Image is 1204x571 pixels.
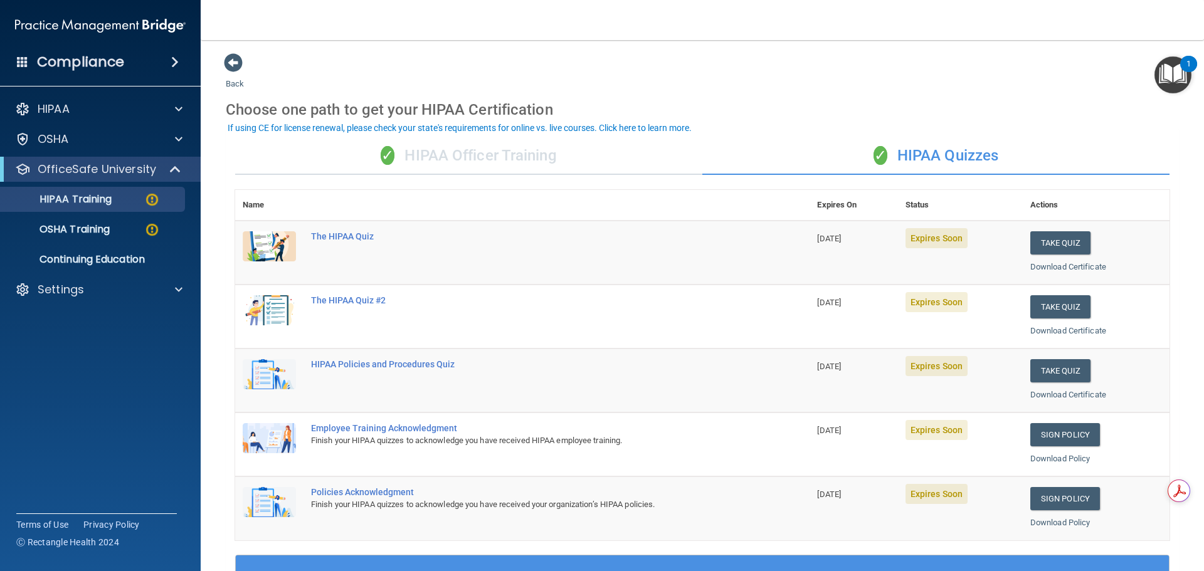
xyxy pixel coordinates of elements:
[898,190,1023,221] th: Status
[906,356,968,376] span: Expires Soon
[311,423,747,433] div: Employee Training Acknowledgment
[311,497,747,512] div: Finish your HIPAA quizzes to acknowledge you have received your organization’s HIPAA policies.
[906,420,968,440] span: Expires Soon
[906,484,968,504] span: Expires Soon
[1030,454,1090,463] a: Download Policy
[1141,485,1189,532] iframe: Drift Widget Chat Controller
[1030,295,1090,318] button: Take Quiz
[1023,190,1170,221] th: Actions
[1030,262,1106,271] a: Download Certificate
[1154,56,1191,93] button: Open Resource Center, 1 new notification
[15,282,182,297] a: Settings
[311,487,747,497] div: Policies Acknowledgment
[1030,423,1100,446] a: Sign Policy
[38,162,156,177] p: OfficeSafe University
[38,282,84,297] p: Settings
[37,53,124,71] h4: Compliance
[8,193,112,206] p: HIPAA Training
[311,295,747,305] div: The HIPAA Quiz #2
[311,433,747,448] div: Finish your HIPAA quizzes to acknowledge you have received HIPAA employee training.
[235,190,304,221] th: Name
[228,123,692,132] div: If using CE for license renewal, please check your state's requirements for online vs. live cours...
[16,536,119,548] span: Ⓒ Rectangle Health 2024
[810,190,897,221] th: Expires On
[16,518,68,531] a: Terms of Use
[1030,390,1106,399] a: Download Certificate
[702,137,1170,175] div: HIPAA Quizzes
[817,362,841,371] span: [DATE]
[226,64,244,88] a: Back
[311,231,747,241] div: The HIPAA Quiz
[15,132,182,147] a: OSHA
[144,192,160,207] img: warning-circle.0cc9ac19.png
[311,359,747,369] div: HIPAA Policies and Procedures Quiz
[15,162,182,177] a: OfficeSafe University
[817,298,841,307] span: [DATE]
[38,102,70,117] p: HIPAA
[226,122,694,134] button: If using CE for license renewal, please check your state's requirements for online vs. live cours...
[8,253,179,266] p: Continuing Education
[15,102,182,117] a: HIPAA
[144,222,160,238] img: warning-circle.0cc9ac19.png
[1030,518,1090,527] a: Download Policy
[1030,326,1106,335] a: Download Certificate
[1030,231,1090,254] button: Take Quiz
[817,234,841,243] span: [DATE]
[817,490,841,499] span: [DATE]
[226,92,1179,128] div: Choose one path to get your HIPAA Certification
[874,146,887,165] span: ✓
[1030,487,1100,510] a: Sign Policy
[15,13,186,38] img: PMB logo
[235,137,702,175] div: HIPAA Officer Training
[817,426,841,435] span: [DATE]
[1030,359,1090,382] button: Take Quiz
[381,146,394,165] span: ✓
[906,228,968,248] span: Expires Soon
[83,518,140,531] a: Privacy Policy
[38,132,69,147] p: OSHA
[1186,64,1191,80] div: 1
[906,292,968,312] span: Expires Soon
[8,223,110,236] p: OSHA Training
